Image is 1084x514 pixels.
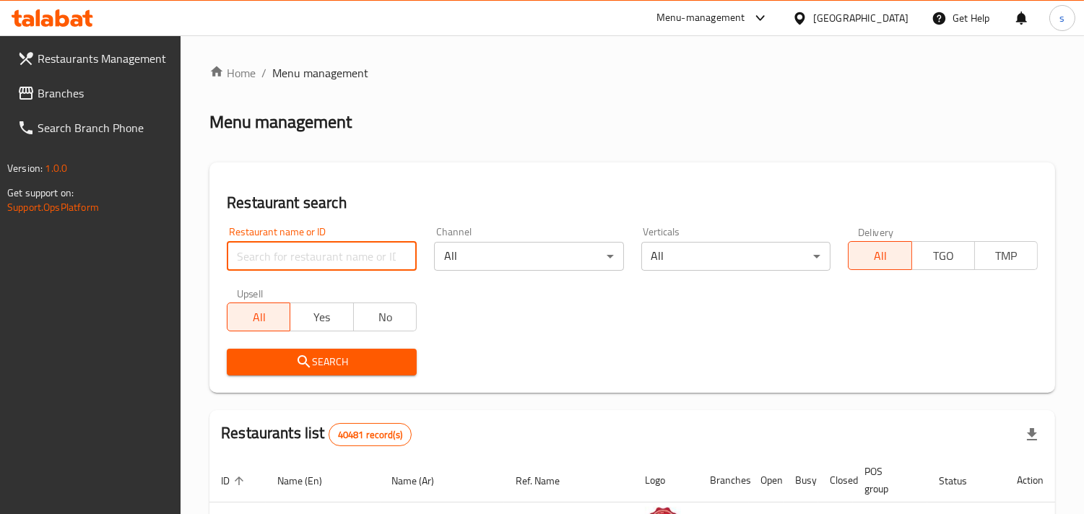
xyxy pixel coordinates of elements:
[261,64,266,82] li: /
[238,353,405,371] span: Search
[329,428,411,442] span: 40481 record(s)
[290,302,353,331] button: Yes
[7,183,74,202] span: Get support on:
[848,241,911,270] button: All
[6,41,181,76] a: Restaurants Management
[7,198,99,217] a: Support.OpsPlatform
[221,422,412,446] h2: Restaurants list
[813,10,909,26] div: [GEOGRAPHIC_DATA]
[38,50,170,67] span: Restaurants Management
[329,423,412,446] div: Total records count
[434,242,624,271] div: All
[633,458,698,502] th: Logo
[38,84,170,102] span: Branches
[1015,417,1049,452] div: Export file
[864,463,910,497] span: POS group
[7,159,43,178] span: Version:
[1005,458,1055,502] th: Action
[209,64,1055,82] nav: breadcrumb
[237,288,264,298] label: Upsell
[227,349,417,375] button: Search
[296,307,347,328] span: Yes
[221,472,248,489] span: ID
[981,245,1032,266] span: TMP
[698,458,749,502] th: Branches
[1059,10,1065,26] span: s
[6,76,181,110] a: Branches
[974,241,1038,270] button: TMP
[656,9,745,27] div: Menu-management
[818,458,853,502] th: Closed
[227,192,1038,214] h2: Restaurant search
[38,119,170,136] span: Search Branch Phone
[516,472,578,489] span: Ref. Name
[784,458,818,502] th: Busy
[227,302,290,331] button: All
[227,242,417,271] input: Search for restaurant name or ID..
[641,242,831,271] div: All
[209,64,256,82] a: Home
[272,64,368,82] span: Menu management
[45,159,67,178] span: 1.0.0
[939,472,986,489] span: Status
[749,458,784,502] th: Open
[6,110,181,145] a: Search Branch Phone
[911,241,975,270] button: TGO
[392,472,454,489] span: Name (Ar)
[918,245,969,266] span: TGO
[353,302,417,331] button: No
[360,307,411,328] span: No
[209,110,352,134] h2: Menu management
[233,307,285,328] span: All
[277,472,341,489] span: Name (En)
[854,245,906,266] span: All
[858,227,894,237] label: Delivery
